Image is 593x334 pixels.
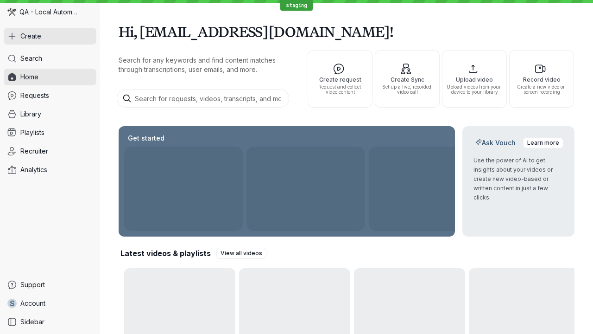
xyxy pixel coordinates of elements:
span: Sidebar [20,317,44,327]
a: Home [4,69,96,85]
a: Sidebar [4,314,96,330]
p: Use the power of AI to get insights about your videos or create new video-based or written conten... [473,156,563,202]
span: Create a new video or screen recording [513,84,570,95]
span: Analytics [20,165,47,174]
button: Create requestRequest and collect video content [308,50,372,108]
a: Analytics [4,161,96,178]
span: Upload video [446,77,503,83]
span: Create [20,32,41,41]
span: View all videos [221,249,262,258]
input: Search for requests, videos, transcripts, and more... [117,89,289,108]
a: Support [4,276,96,293]
a: Playlists [4,124,96,141]
span: Upload videos from your device to your library [446,84,503,95]
h2: Ask Vouch [473,138,517,148]
span: Recruiter [20,147,48,156]
a: Requests [4,87,96,104]
span: Set up a live, recorded video call [379,84,435,95]
button: Create [4,28,96,45]
img: QA - Local Automation avatar [7,8,16,16]
h1: Hi, [EMAIL_ADDRESS][DOMAIN_NAME]! [119,19,574,45]
button: Record videoCreate a new video or screen recording [509,50,574,108]
span: Requests [20,91,49,100]
a: Library [4,106,96,122]
span: Create Sync [379,77,435,83]
div: QA - Local Automation [4,4,96,20]
span: Library [20,109,41,119]
span: Home [20,72,38,82]
a: Recruiter [4,143,96,160]
span: Support [20,280,45,289]
span: Record video [513,77,570,83]
button: Upload videoUpload videos from your device to your library [442,50,507,108]
a: View all videos [216,248,266,259]
h2: Get started [126,134,166,143]
span: QA - Local Automation [19,7,79,17]
span: Learn more [527,138,559,148]
span: Request and collect video content [312,84,368,95]
span: Create request [312,77,368,83]
a: Learn more [523,137,563,148]
a: Search [4,50,96,67]
h2: Latest videos & playlists [120,248,211,258]
p: Search for any keywords and find content matches through transcriptions, user emails, and more. [119,56,291,74]
span: s [10,299,15,308]
a: sAccount [4,295,96,312]
span: Playlists [20,128,44,137]
button: Create SyncSet up a live, recorded video call [375,50,440,108]
span: Account [20,299,45,308]
span: Search [20,54,42,63]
